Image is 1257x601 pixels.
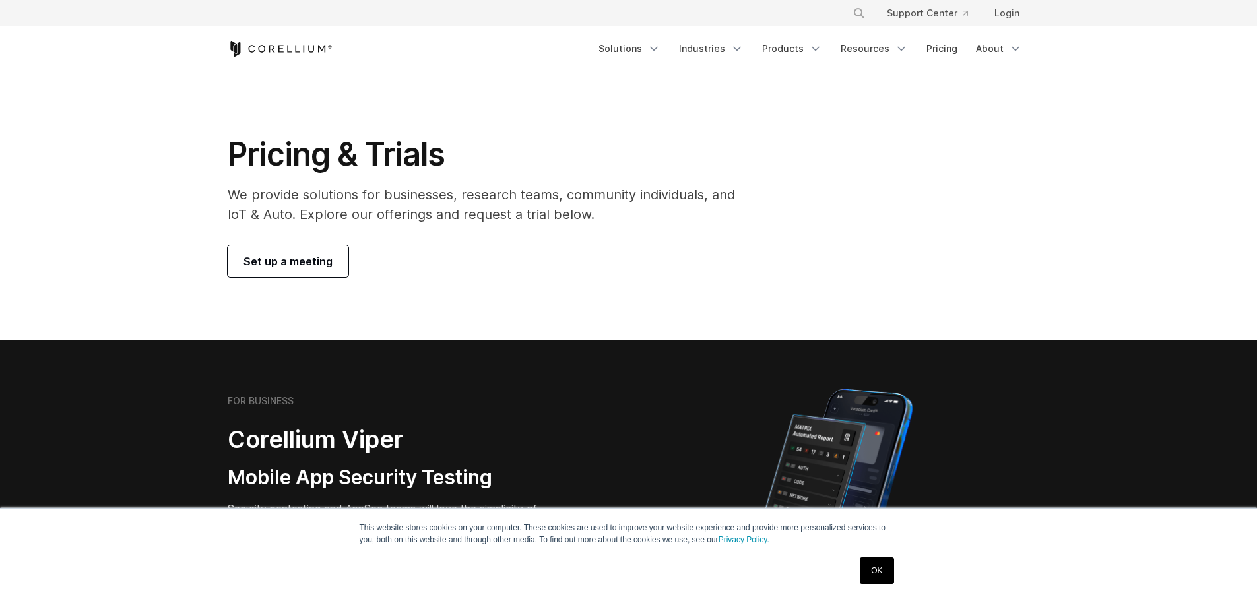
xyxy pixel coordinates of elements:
[968,37,1030,61] a: About
[228,135,754,174] h1: Pricing & Trials
[360,522,898,546] p: This website stores cookies on your computer. These cookies are used to improve your website expe...
[833,37,916,61] a: Resources
[228,41,333,57] a: Corellium Home
[984,1,1030,25] a: Login
[228,245,348,277] a: Set up a meeting
[243,253,333,269] span: Set up a meeting
[591,37,668,61] a: Solutions
[228,465,565,490] h3: Mobile App Security Testing
[228,185,754,224] p: We provide solutions for businesses, research teams, community individuals, and IoT & Auto. Explo...
[919,37,965,61] a: Pricing
[837,1,1030,25] div: Navigation Menu
[847,1,871,25] button: Search
[591,37,1030,61] div: Navigation Menu
[228,425,565,455] h2: Corellium Viper
[876,1,979,25] a: Support Center
[719,535,769,544] a: Privacy Policy.
[860,557,893,584] a: OK
[228,501,565,548] p: Security pentesting and AppSec teams will love the simplicity of automated report generation comb...
[754,37,830,61] a: Products
[228,395,294,407] h6: FOR BUSINESS
[671,37,752,61] a: Industries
